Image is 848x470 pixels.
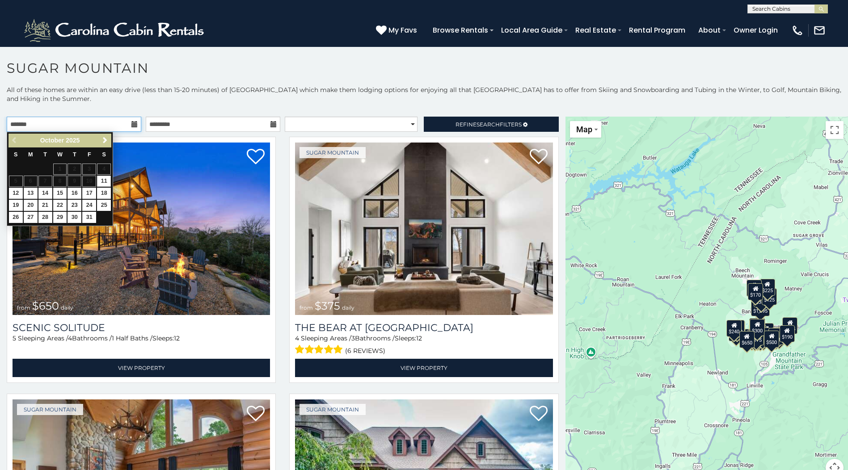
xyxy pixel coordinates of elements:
[342,304,354,311] span: daily
[28,151,33,158] span: Monday
[345,345,385,357] span: (6 reviews)
[17,304,30,311] span: from
[24,188,38,199] a: 13
[82,212,96,223] a: 31
[762,288,777,305] div: $125
[782,317,797,334] div: $155
[101,137,109,144] span: Next
[53,200,67,211] a: 22
[826,121,844,139] button: Toggle fullscreen view
[38,200,52,211] a: 21
[97,200,111,211] a: 25
[13,334,270,357] div: Sleeping Areas / Bathrooms / Sleeps:
[300,404,366,415] a: Sugar Mountain
[624,22,690,38] a: Rental Program
[53,212,67,223] a: 29
[750,318,765,335] div: $265
[351,334,355,342] span: 3
[38,212,52,223] a: 28
[99,135,110,146] a: Next
[694,22,725,38] a: About
[247,405,265,424] a: Add to favorites
[760,279,775,296] div: $225
[571,22,620,38] a: Real Estate
[24,212,38,223] a: 27
[9,188,23,199] a: 12
[748,283,763,300] div: $170
[82,188,96,199] a: 17
[247,148,265,167] a: Add to favorites
[68,334,72,342] span: 4
[17,404,83,415] a: Sugar Mountain
[780,325,795,342] div: $190
[749,328,764,345] div: $175
[530,405,548,424] a: Add to favorites
[751,299,770,316] div: $1,095
[729,22,782,38] a: Owner Login
[13,143,270,315] img: Scenic Solitude
[416,334,422,342] span: 12
[73,151,76,158] span: Thursday
[14,151,17,158] span: Sunday
[53,188,67,199] a: 15
[300,147,366,158] a: Sugar Mountain
[424,117,558,132] a: RefineSearchFilters
[57,151,63,158] span: Wednesday
[61,304,73,311] span: daily
[497,22,567,38] a: Local Area Guide
[759,323,774,340] div: $200
[764,331,779,348] div: $500
[295,334,299,342] span: 4
[68,188,81,199] a: 16
[576,125,592,134] span: Map
[388,25,417,36] span: My Favs
[112,334,152,342] span: 1 Half Baths /
[13,359,270,377] a: View Property
[68,200,81,211] a: 23
[22,17,208,44] img: White-1-2.png
[9,200,23,211] a: 19
[726,320,742,337] div: $240
[24,200,38,211] a: 20
[68,212,81,223] a: 30
[747,280,762,297] div: $240
[530,148,548,167] a: Add to favorites
[300,304,313,311] span: from
[376,25,419,36] a: My Favs
[456,121,522,128] span: Refine Filters
[88,151,91,158] span: Friday
[13,143,270,315] a: Scenic Solitude from $650 daily
[739,331,754,348] div: $650
[38,188,52,199] a: 14
[768,328,784,345] div: $195
[295,322,553,334] a: The Bear At [GEOGRAPHIC_DATA]
[82,200,96,211] a: 24
[428,22,493,38] a: Browse Rentals
[749,318,764,335] div: $190
[32,299,59,312] span: $650
[9,212,23,223] a: 26
[295,143,553,315] img: The Bear At Sugar Mountain
[295,322,553,334] h3: The Bear At Sugar Mountain
[174,334,180,342] span: 12
[97,188,111,199] a: 18
[40,137,64,144] span: October
[295,334,553,357] div: Sleeping Areas / Bathrooms / Sleeps:
[43,151,47,158] span: Tuesday
[315,299,340,312] span: $375
[97,176,111,187] a: 11
[813,24,826,37] img: mail-regular-white.png
[477,121,500,128] span: Search
[750,319,765,336] div: $300
[66,137,80,144] span: 2025
[102,151,106,158] span: Saturday
[570,121,601,138] button: Change map style
[791,24,804,37] img: phone-regular-white.png
[13,334,16,342] span: 5
[295,143,553,315] a: The Bear At Sugar Mountain from $375 daily
[295,359,553,377] a: View Property
[13,322,270,334] a: Scenic Solitude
